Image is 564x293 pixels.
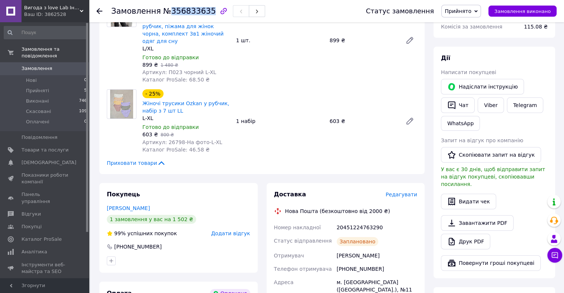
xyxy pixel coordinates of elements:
div: 899 ₴ [327,35,399,46]
a: [PERSON_NAME] [107,205,150,211]
span: 603 ₴ [142,131,158,137]
img: website_grey.svg [12,19,18,25]
button: Замовлення виконано [488,6,557,17]
span: Статус відправлення [274,238,332,244]
span: Артикул: П023 чорний L-XL [142,69,216,75]
span: Комісія за замовлення [441,24,502,30]
a: Жіночі трусики Ozkan у рубчик, набір з 7 шт LL [142,100,229,114]
a: Жіноча піжама футболка, шорти та штани в турецький рубчик, піжама для жінок чорна, комплект 3в1 ж... [142,9,224,44]
span: Приховати товари [107,159,166,167]
div: L-XL [142,114,230,122]
span: Виконані [26,98,49,104]
span: Готово до відправки [142,54,199,60]
button: Надіслати інструкцію [441,79,524,94]
a: Редагувати [402,114,417,129]
span: Каталог ProSale: 68.50 ₴ [142,77,210,83]
span: 99% [114,230,126,236]
span: Написати покупцеві [441,69,496,75]
div: 20451224763290 [335,221,419,234]
span: Аналітика [22,249,47,255]
span: Додати відгук [211,230,250,236]
span: Вигода з love Lab Інтернет-магазин сміливих подарунків [24,4,80,11]
div: [PHONE_NUMBER] [113,243,162,250]
span: Адреса [274,279,294,285]
span: Телефон отримувача [274,266,332,272]
div: Domain: [DOMAIN_NAME] [19,19,82,25]
div: Повернутися назад [96,7,102,15]
button: Чат [441,97,475,113]
div: [PHONE_NUMBER] [335,262,419,276]
div: Ваш ID: 3862528 [24,11,89,18]
div: Нова Пошта (безкоштовно від 2000 ₴) [283,207,392,215]
span: Покупці [22,223,42,230]
span: Замовлення та повідомлення [22,46,89,59]
span: Оплачені [26,119,49,125]
span: Дії [441,54,450,61]
input: Пошук [4,26,88,39]
a: Друк PDF [441,234,490,249]
div: Domain Overview [28,44,66,49]
span: 5 [84,87,87,94]
a: Завантажити PDF [441,215,514,231]
a: Редагувати [402,33,417,48]
span: Каталог ProSale: 46.58 ₴ [142,147,210,153]
span: 0 [84,77,87,84]
button: Повернути гроші покупцеві [441,255,541,271]
div: - 25% [142,89,164,98]
span: Повідомлення [22,134,57,141]
div: Keywords by Traffic [82,44,125,49]
span: Прийняті [26,87,49,94]
a: Telegram [507,97,543,113]
span: Товари та послуги [22,147,69,153]
span: 800 ₴ [161,132,174,137]
span: Панель управління [22,191,69,204]
span: Замовлення [22,65,52,72]
span: Артикул: 26798-На фото-L-XL [142,139,222,145]
a: Viber [478,97,504,113]
span: Показники роботи компанії [22,172,69,185]
span: Відгуки [22,211,41,217]
button: Скопіювати запит на відгук [441,147,541,163]
span: Номер накладної [274,224,321,230]
div: 1 набір [233,116,326,126]
span: Замовлення виконано [494,9,551,14]
div: v 4.0.25 [21,12,36,18]
span: У вас є 30 днів, щоб відправити запит на відгук покупцеві, скопіювавши посилання. [441,166,545,187]
span: Інструменти веб-майстра та SEO [22,262,69,275]
span: 899 ₴ [142,62,158,68]
a: WhatsApp [441,116,480,131]
span: Прийнято [445,8,471,14]
img: Жіночі трусики Ozkan у рубчик, набір з 7 шт LL [110,90,133,119]
img: tab_domain_overview_orange.svg [20,43,26,49]
div: Заплановано [337,237,379,246]
div: 1 шт. [233,35,326,46]
span: Доставка [274,191,306,198]
img: logo_orange.svg [12,12,18,18]
img: tab_keywords_by_traffic_grey.svg [74,43,80,49]
div: Статус замовлення [366,7,434,15]
button: Чат з покупцем [547,248,562,263]
span: 115.08 ₴ [524,24,548,30]
span: Каталог ProSale [22,236,62,243]
button: Видати чек [441,194,496,209]
span: 1 480 ₴ [161,63,178,68]
div: 603 ₴ [327,116,399,126]
span: 0 [84,119,87,125]
span: Покупець [107,191,140,198]
span: 109 [79,108,87,115]
span: Запит на відгук про компанію [441,137,523,143]
span: Нові [26,77,37,84]
span: Готово до відправки [142,124,199,130]
span: №356833635 [163,7,216,16]
div: 1 замовлення у вас на 1 502 ₴ [107,215,196,224]
span: [DEMOGRAPHIC_DATA] [22,159,76,166]
span: Скасовані [26,108,51,115]
span: 746 [79,98,87,104]
span: Замовлення [111,7,161,16]
div: L/XL [142,45,230,52]
div: успішних покупок [107,230,177,237]
span: Редагувати [386,192,417,197]
div: [PERSON_NAME] [335,249,419,262]
span: Отримувач [274,253,304,259]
